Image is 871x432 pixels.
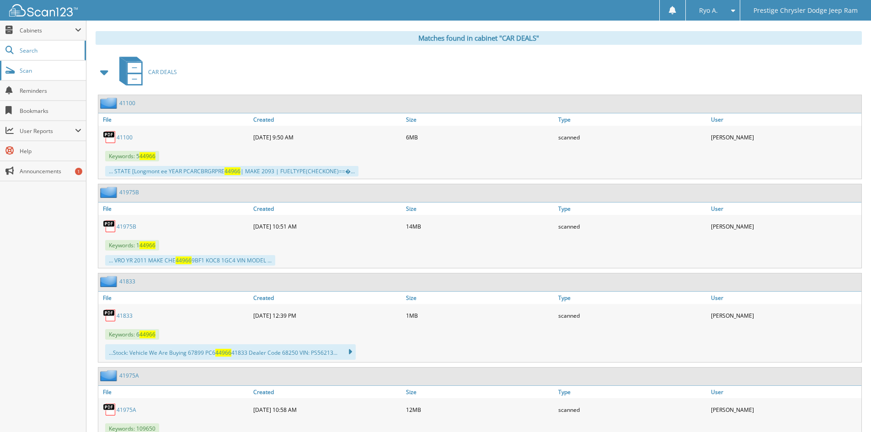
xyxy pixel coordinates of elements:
[404,217,556,235] div: 14MB
[139,331,155,338] span: 44966
[251,203,404,215] a: Created
[105,329,159,340] span: Keywords: 6
[117,133,133,141] a: 41100
[117,223,136,230] a: 41975B
[709,306,861,325] div: [PERSON_NAME]
[20,27,75,34] span: Cabinets
[224,167,240,175] span: 44966
[251,292,404,304] a: Created
[105,240,159,251] span: Keywords: 1
[404,292,556,304] a: Size
[9,4,78,16] img: scan123-logo-white.svg
[105,255,275,266] div: ... VRO YR 2011 MAKE CHE 9BF1 KOC8 1GC4 VIN MODEL ...
[103,219,117,233] img: PDF.png
[20,167,81,175] span: Announcements
[709,292,861,304] a: User
[556,113,709,126] a: Type
[20,47,80,54] span: Search
[98,386,251,398] a: File
[556,203,709,215] a: Type
[176,256,192,264] span: 44966
[103,130,117,144] img: PDF.png
[105,151,159,161] span: Keywords: 5
[75,168,82,175] div: 1
[556,386,709,398] a: Type
[98,113,251,126] a: File
[20,147,81,155] span: Help
[215,349,231,357] span: 44966
[100,276,119,287] img: folder2.png
[556,292,709,304] a: Type
[699,8,718,13] span: Ryo A.
[139,152,155,160] span: 44966
[100,187,119,198] img: folder2.png
[251,128,404,146] div: [DATE] 9:50 AM
[251,386,404,398] a: Created
[20,67,81,75] span: Scan
[825,388,871,432] iframe: Chat Widget
[709,400,861,419] div: [PERSON_NAME]
[148,68,177,76] span: CAR DEALS
[251,113,404,126] a: Created
[119,277,135,285] a: 41833
[119,372,139,379] a: 41975A
[753,8,858,13] span: Prestige Chrysler Dodge Jeep Ram
[20,127,75,135] span: User Reports
[404,113,556,126] a: Size
[103,309,117,322] img: PDF.png
[119,188,139,196] a: 41975B
[556,217,709,235] div: scanned
[709,128,861,146] div: [PERSON_NAME]
[251,400,404,419] div: [DATE] 10:58 AM
[251,306,404,325] div: [DATE] 12:39 PM
[96,31,862,45] div: Matches found in cabinet "CAR DEALS"
[404,386,556,398] a: Size
[404,306,556,325] div: 1MB
[20,107,81,115] span: Bookmarks
[105,344,356,360] div: ...Stock: Vehicle We Are Buying 67899 PC6 41833 Dealer Code 68250 VIN: PS56213...
[100,370,119,381] img: folder2.png
[98,292,251,304] a: File
[119,99,135,107] a: 41100
[556,128,709,146] div: scanned
[709,113,861,126] a: User
[556,306,709,325] div: scanned
[114,54,177,90] a: CAR DEALS
[709,217,861,235] div: [PERSON_NAME]
[98,203,251,215] a: File
[404,400,556,419] div: 12MB
[404,128,556,146] div: 6MB
[100,97,119,109] img: folder2.png
[20,87,81,95] span: Reminders
[117,312,133,320] a: 41833
[709,203,861,215] a: User
[117,406,136,414] a: 41975A
[709,386,861,398] a: User
[251,217,404,235] div: [DATE] 10:51 AM
[404,203,556,215] a: Size
[556,400,709,419] div: scanned
[105,166,358,176] div: ... STATE [Longmont ee YEAR PCARCBRGRPRE | MAKE 2093 | FUELTYPE(CHECKONE)==�...
[139,241,155,249] span: 44966
[103,403,117,416] img: PDF.png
